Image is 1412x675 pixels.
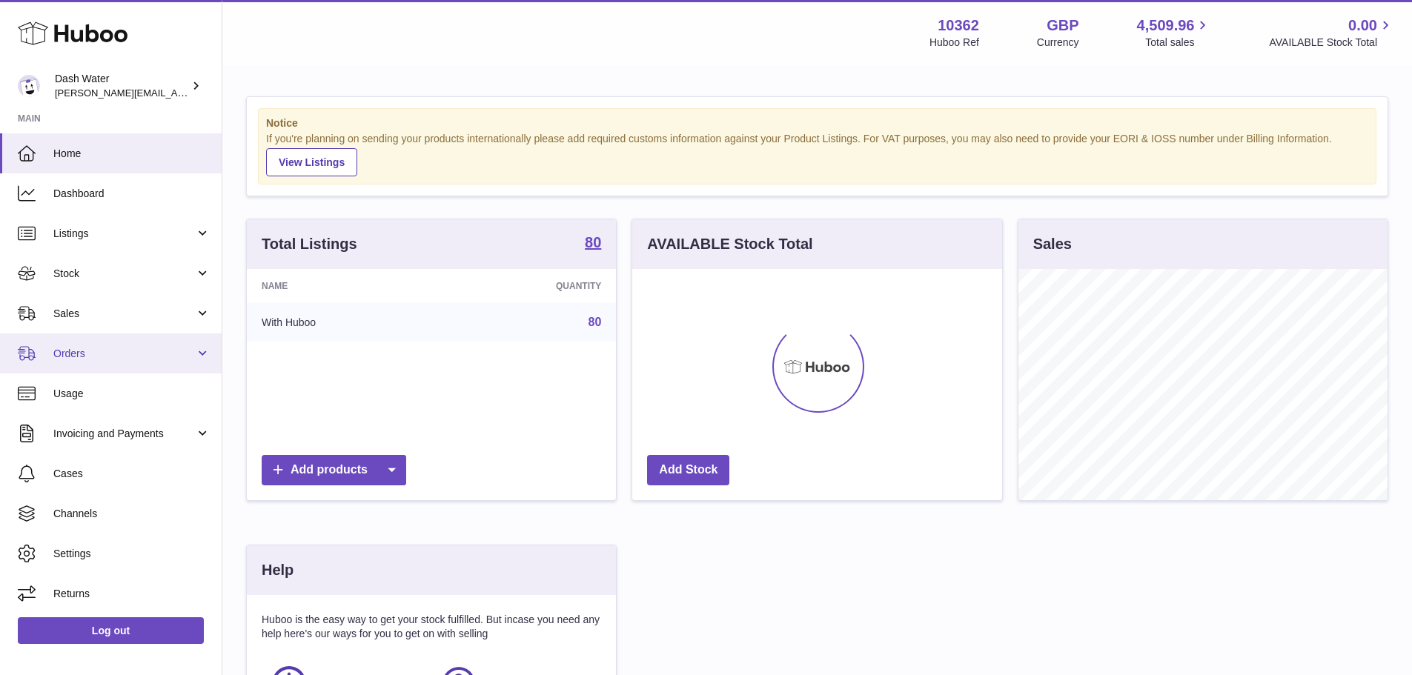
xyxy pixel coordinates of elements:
[55,72,188,100] div: Dash Water
[647,234,812,254] h3: AVAILABLE Stock Total
[442,269,616,303] th: Quantity
[938,16,979,36] strong: 10362
[1137,16,1212,50] a: 4,509.96 Total sales
[1137,16,1195,36] span: 4,509.96
[53,267,195,281] span: Stock
[585,235,601,250] strong: 80
[53,427,195,441] span: Invoicing and Payments
[266,148,357,176] a: View Listings
[1348,16,1377,36] span: 0.00
[53,507,211,521] span: Channels
[53,547,211,561] span: Settings
[585,235,601,253] a: 80
[929,36,979,50] div: Huboo Ref
[247,269,442,303] th: Name
[1269,36,1394,50] span: AVAILABLE Stock Total
[589,316,602,328] a: 80
[262,234,357,254] h3: Total Listings
[1047,16,1078,36] strong: GBP
[262,613,601,641] p: Huboo is the easy way to get your stock fulfilled. But incase you need any help here's our ways f...
[1037,36,1079,50] div: Currency
[266,116,1368,130] strong: Notice
[53,467,211,481] span: Cases
[53,187,211,201] span: Dashboard
[1033,234,1072,254] h3: Sales
[18,617,204,644] a: Log out
[1269,16,1394,50] a: 0.00 AVAILABLE Stock Total
[18,75,40,97] img: james@dash-water.com
[262,455,406,485] a: Add products
[266,132,1368,176] div: If you're planning on sending your products internationally please add required customs informati...
[247,303,442,342] td: With Huboo
[53,307,195,321] span: Sales
[53,147,211,161] span: Home
[262,560,294,580] h3: Help
[53,387,211,401] span: Usage
[1145,36,1211,50] span: Total sales
[53,227,195,241] span: Listings
[647,455,729,485] a: Add Stock
[55,87,297,99] span: [PERSON_NAME][EMAIL_ADDRESS][DOMAIN_NAME]
[53,587,211,601] span: Returns
[53,347,195,361] span: Orders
